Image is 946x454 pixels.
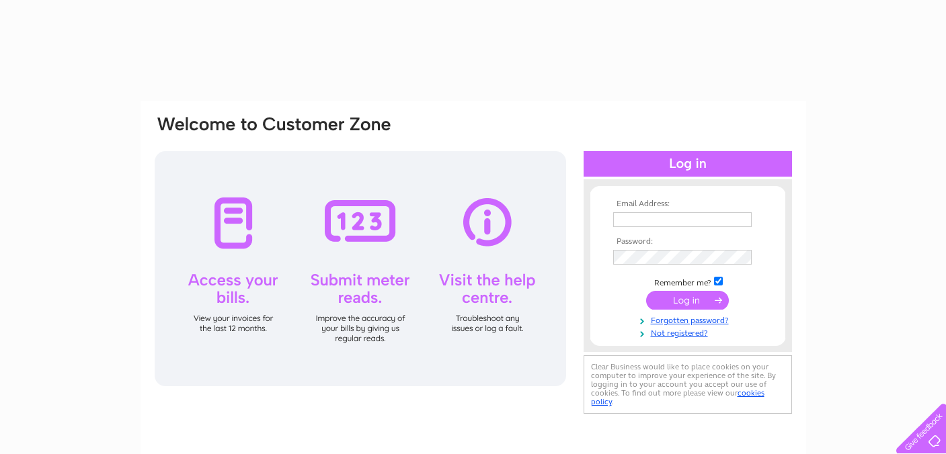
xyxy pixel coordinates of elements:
[591,388,764,406] a: cookies policy
[584,355,792,414] div: Clear Business would like to place cookies on your computer to improve your experience of the sit...
[646,291,729,310] input: Submit
[610,275,766,288] td: Remember me?
[613,326,766,338] a: Not registered?
[610,199,766,209] th: Email Address:
[610,237,766,246] th: Password:
[613,313,766,326] a: Forgotten password?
